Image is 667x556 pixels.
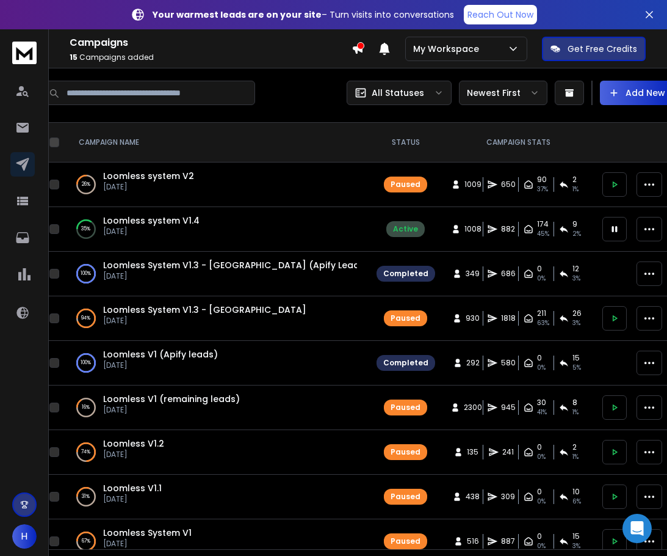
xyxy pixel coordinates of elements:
a: Loomless system V1.4 [103,214,200,227]
img: logo [12,42,37,64]
span: 438 [466,492,480,502]
span: 0 [537,264,542,274]
div: Completed [383,358,428,368]
p: [DATE] [103,405,240,415]
span: 0 [537,532,542,541]
td: 74%Loomless V1.2[DATE] [64,430,369,475]
span: 241 [502,447,514,457]
div: Open Intercom Messenger [622,514,652,543]
span: 516 [467,536,479,546]
span: 945 [501,403,516,412]
span: 8 [572,398,577,408]
span: 2300 [464,403,482,412]
p: [DATE] [103,227,200,236]
span: 26 [572,309,582,318]
span: 1 % [572,185,579,194]
div: Paused [391,403,420,412]
h1: Campaigns [70,35,352,50]
a: Loomless V1.2 [103,437,164,450]
th: STATUS [369,123,442,163]
p: [DATE] [103,450,164,459]
span: 1008 [464,224,481,234]
a: Loomless system V2 [103,170,194,182]
button: H [12,524,37,549]
p: 100 % [81,268,91,280]
span: 174 [537,219,549,229]
span: 0 [537,487,542,497]
p: 94 % [81,312,90,324]
td: 100%Loomless System V1.3 - [GEOGRAPHIC_DATA] (Apify Leads)[DATE] [64,252,369,296]
p: 74 % [81,446,90,458]
td: 100%Loomless V1 (Apify leads)[DATE] [64,341,369,386]
span: 882 [501,224,515,234]
span: 0% [537,541,546,551]
td: 26%Loomless system V2[DATE] [64,163,369,207]
span: 309 [501,492,515,502]
td: 35%Loomless system V1.4[DATE] [64,207,369,252]
p: [DATE] [103,271,357,281]
span: 0 [537,442,542,452]
div: Paused [391,492,420,502]
span: 12 [572,264,579,274]
p: 100 % [81,357,91,369]
span: 41 % [537,408,547,417]
span: 211 [537,309,546,318]
span: 1818 [501,313,516,323]
p: [DATE] [103,182,194,192]
span: 0% [537,274,546,283]
span: 3 % [572,541,580,551]
span: 63 % [537,318,549,328]
span: 292 [466,358,480,368]
div: Paused [391,313,420,323]
p: [DATE] [103,316,306,326]
p: 35 % [81,223,90,235]
span: 5 % [572,363,581,373]
span: 2 % [572,229,581,239]
p: Get Free Credits [568,43,637,55]
strong: Your warmest leads are on your site [153,9,322,21]
span: Loomless System V1 [103,527,192,539]
span: 686 [501,269,516,279]
span: 0 [537,353,542,363]
a: Loomless V1 (remaining leads) [103,393,240,405]
span: 15 [572,353,580,363]
p: 26 % [82,178,90,191]
span: Loomless V1.1 [103,482,162,494]
span: 30 [537,398,546,408]
span: 45 % [537,229,549,239]
span: 930 [466,313,480,323]
span: 2 [572,442,577,452]
th: CAMPAIGN STATS [442,123,595,163]
span: 90 [537,175,547,185]
span: 1 % [572,452,579,462]
div: Paused [391,536,420,546]
td: 31%Loomless V1.1[DATE] [64,475,369,519]
button: Newest First [459,81,547,105]
a: Reach Out Now [464,5,537,24]
p: [DATE] [103,360,218,370]
span: 6 % [572,497,581,507]
span: 887 [501,536,515,546]
span: 3 % [572,274,580,283]
p: [DATE] [103,494,162,504]
span: 10 [572,487,580,497]
p: 67 % [82,535,90,547]
span: 1 % [572,408,579,417]
span: 37 % [537,185,548,194]
p: 31 % [82,491,90,503]
p: – Turn visits into conversations [153,9,454,21]
th: CAMPAIGN NAME [64,123,369,163]
button: Get Free Credits [542,37,646,61]
span: 1009 [464,180,481,189]
span: 0% [537,363,546,373]
span: 349 [466,269,480,279]
span: 650 [501,180,516,189]
a: Loomless System V1.3 - [GEOGRAPHIC_DATA] [103,304,306,316]
span: 580 [501,358,516,368]
span: 3 % [572,318,580,328]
